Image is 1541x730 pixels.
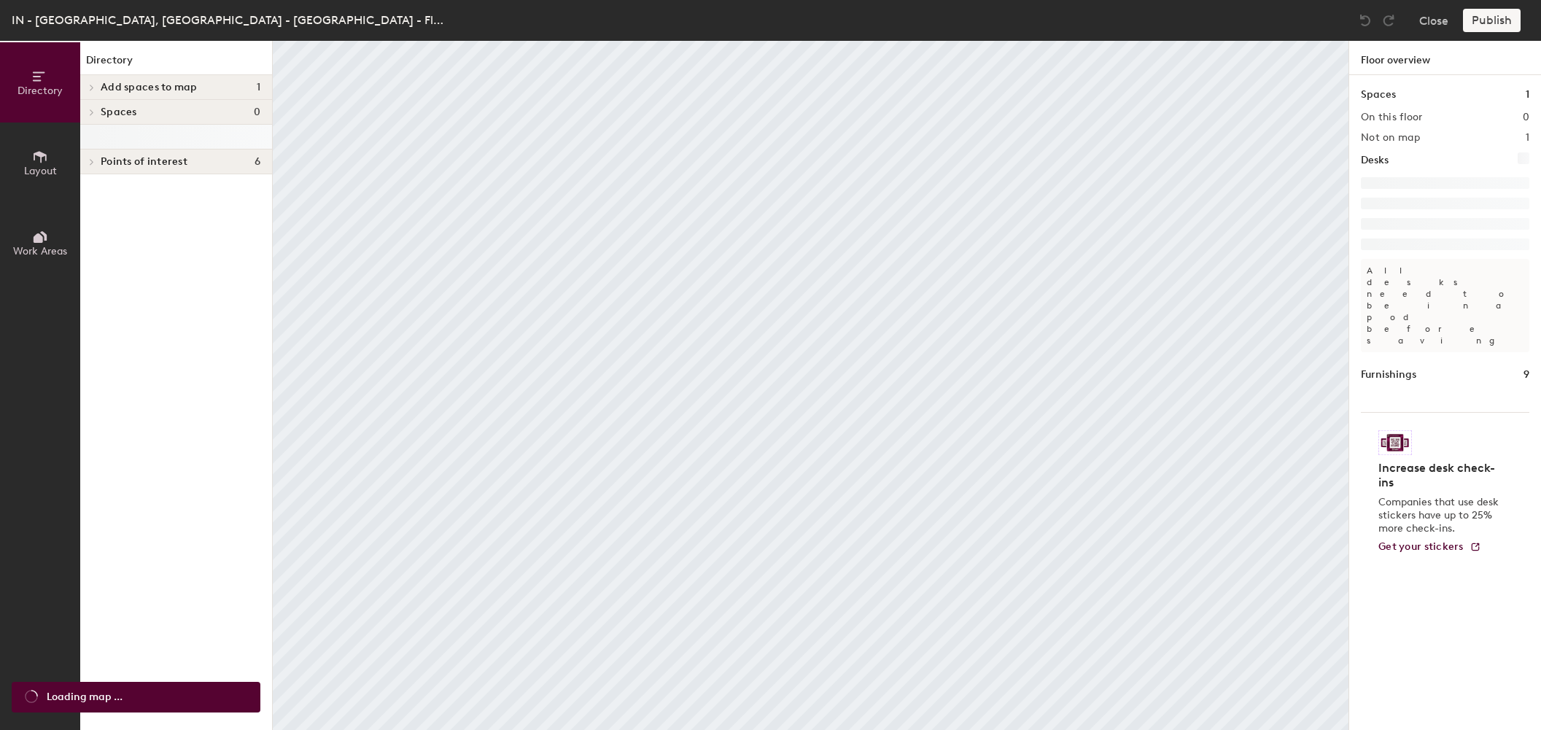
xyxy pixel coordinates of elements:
[1361,367,1416,383] h1: Furnishings
[1381,13,1396,28] img: Redo
[1361,259,1529,352] p: All desks need to be in a pod before saving
[47,689,123,705] span: Loading map ...
[1361,152,1389,168] h1: Desks
[1378,496,1503,535] p: Companies that use desk stickers have up to 25% more check-ins.
[1523,367,1529,383] h1: 9
[1378,541,1481,554] a: Get your stickers
[1349,41,1541,75] h1: Floor overview
[12,11,449,29] div: IN - [GEOGRAPHIC_DATA], [GEOGRAPHIC_DATA] - [GEOGRAPHIC_DATA] - Floor 11
[1526,132,1529,144] h2: 1
[80,53,272,75] h1: Directory
[1523,112,1529,123] h2: 0
[18,85,63,97] span: Directory
[1419,9,1448,32] button: Close
[257,82,260,93] span: 1
[1361,87,1396,103] h1: Spaces
[13,245,67,257] span: Work Areas
[101,156,187,168] span: Points of interest
[273,41,1348,730] canvas: Map
[1361,112,1423,123] h2: On this floor
[254,106,260,118] span: 0
[1358,13,1373,28] img: Undo
[1378,430,1412,455] img: Sticker logo
[1361,132,1420,144] h2: Not on map
[1526,87,1529,103] h1: 1
[255,156,260,168] span: 6
[101,106,137,118] span: Spaces
[24,165,57,177] span: Layout
[1378,540,1464,553] span: Get your stickers
[1378,461,1503,490] h4: Increase desk check-ins
[101,82,198,93] span: Add spaces to map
